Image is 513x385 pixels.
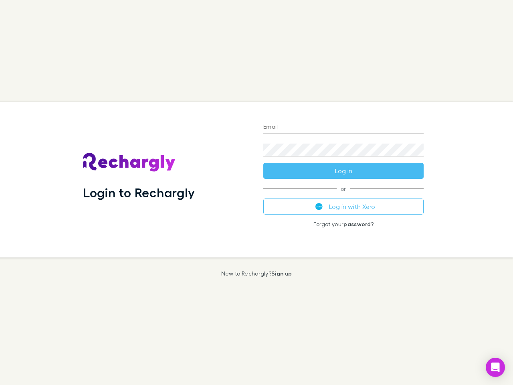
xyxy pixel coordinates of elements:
img: Rechargly's Logo [83,153,176,172]
p: New to Rechargly? [221,270,292,277]
div: Open Intercom Messenger [486,358,505,377]
p: Forgot your ? [263,221,424,227]
button: Log in [263,163,424,179]
img: Xero's logo [315,203,323,210]
h1: Login to Rechargly [83,185,195,200]
button: Log in with Xero [263,199,424,215]
a: Sign up [271,270,292,277]
span: or [263,188,424,189]
a: password [343,221,371,227]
